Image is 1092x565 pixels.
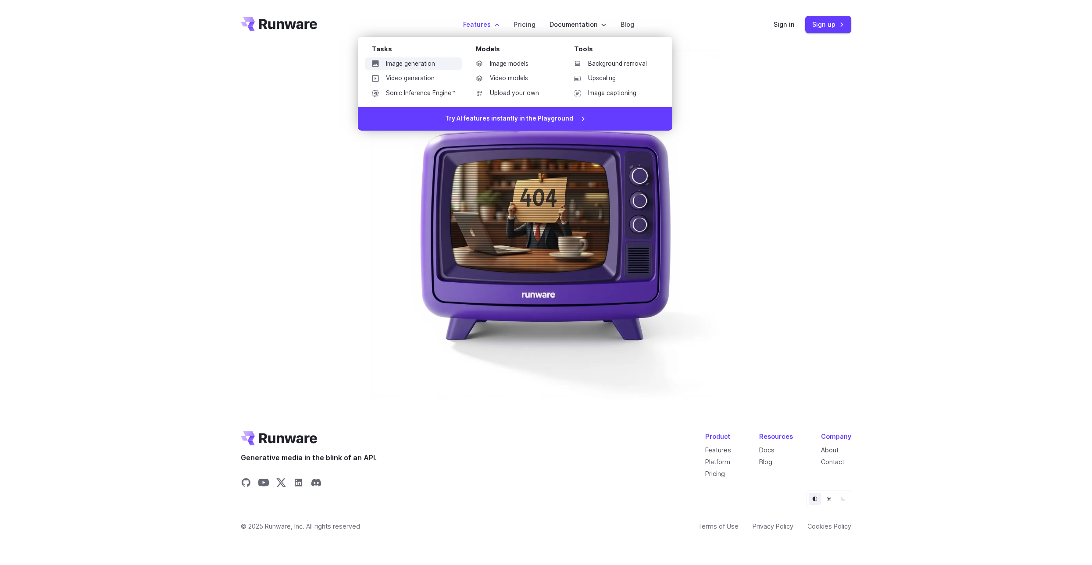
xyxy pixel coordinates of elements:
div: Tasks [372,44,462,57]
a: Contact [821,458,844,466]
a: Share on GitHub [241,477,251,490]
button: Default [809,493,821,505]
a: Share on Discord [311,477,321,490]
a: Image captioning [567,87,658,100]
img: Purple 3d television [371,49,721,400]
div: Models [476,44,560,57]
a: About [821,446,839,454]
a: Sign in [774,19,795,29]
a: Share on X [276,477,286,490]
div: Tools [574,44,658,57]
label: Features [463,19,500,29]
a: Sonic Inference Engine™ [365,87,462,100]
a: Docs [759,446,774,454]
a: Try AI features instantly in the Playground [358,107,672,131]
a: Platform [705,458,730,466]
span: Generative media in the blink of an API. [241,452,377,464]
ul: Theme selector [807,490,851,507]
div: Resources [759,431,793,441]
a: Upscaling [567,72,658,85]
a: Pricing [514,19,535,29]
a: Image models [469,57,560,71]
a: Features [705,446,731,454]
a: Terms of Use [698,521,739,531]
a: Blog [759,458,772,466]
button: Light [823,493,835,505]
button: Dark [837,493,849,505]
a: Sign up [805,16,851,33]
a: Blog [621,19,634,29]
a: Upload your own [469,87,560,100]
a: Go to / [241,17,317,31]
a: Pricing [705,470,725,477]
div: Company [821,431,851,441]
a: Cookies Policy [807,521,851,531]
label: Documentation [550,19,607,29]
a: Go to / [241,431,317,445]
a: Share on LinkedIn [293,477,304,490]
a: Privacy Policy [753,521,793,531]
div: Product [705,431,731,441]
a: Video models [469,72,560,85]
a: Background removal [567,57,658,71]
span: © 2025 Runware, Inc. All rights reserved [241,521,360,531]
a: Share on YouTube [258,477,269,490]
a: Image generation [365,57,462,71]
a: Video generation [365,72,462,85]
